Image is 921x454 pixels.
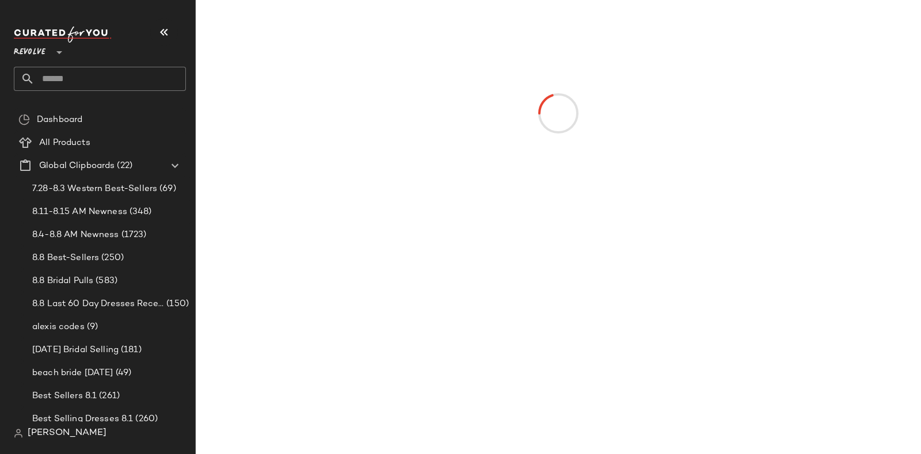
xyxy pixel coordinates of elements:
[32,251,99,265] span: 8.8 Best-Sellers
[119,344,142,357] span: (181)
[28,426,106,440] span: [PERSON_NAME]
[32,413,133,426] span: Best Selling Dresses 8.1
[14,429,23,438] img: svg%3e
[32,367,113,380] span: beach bride [DATE]
[99,251,124,265] span: (250)
[32,274,93,288] span: 8.8 Bridal Pulls
[18,114,30,125] img: svg%3e
[32,344,119,357] span: [DATE] Bridal Selling
[119,228,147,242] span: (1723)
[32,390,97,403] span: Best Sellers 8.1
[164,297,189,311] span: (150)
[85,321,98,334] span: (9)
[39,159,115,173] span: Global Clipboards
[32,228,119,242] span: 8.4-8.8 AM Newness
[39,136,90,150] span: All Products
[32,182,157,196] span: 7.28-8.3 Western Best-Sellers
[32,205,127,219] span: 8.11-8.15 AM Newness
[32,321,85,334] span: alexis codes
[127,205,152,219] span: (348)
[115,159,132,173] span: (22)
[93,274,117,288] span: (583)
[14,26,112,43] img: cfy_white_logo.C9jOOHJF.svg
[157,182,176,196] span: (69)
[14,39,45,60] span: Revolve
[133,413,158,426] span: (260)
[32,297,164,311] span: 8.8 Last 60 Day Dresses Receipts Best-Sellers
[37,113,82,127] span: Dashboard
[97,390,120,403] span: (261)
[113,367,132,380] span: (49)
